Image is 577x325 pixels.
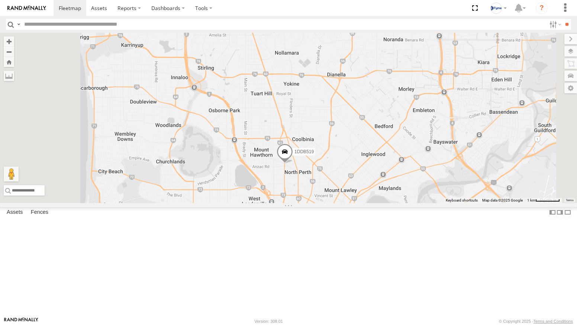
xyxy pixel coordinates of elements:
[4,46,14,57] button: Zoom out
[4,57,14,67] button: Zoom Home
[7,6,46,11] img: rand-logo.svg
[566,199,574,202] a: Terms (opens in new tab)
[4,71,14,81] label: Measure
[527,198,535,202] span: 1 km
[536,2,548,14] i: ?
[294,149,314,155] span: 1DDB519
[4,318,38,325] a: Visit our Website
[564,207,571,218] label: Hide Summary Table
[534,319,573,324] a: Terms and Conditions
[4,36,14,46] button: Zoom in
[499,319,573,324] div: © Copyright 2025 -
[16,19,22,30] label: Search Query
[446,198,478,203] button: Keyboard shortcuts
[525,198,562,203] button: Map scale: 1 km per 62 pixels
[549,207,556,218] label: Dock Summary Table to the Left
[556,207,564,218] label: Dock Summary Table to the Right
[482,198,523,202] span: Map data ©2025 Google
[564,83,577,93] label: Map Settings
[547,19,563,30] label: Search Filter Options
[27,207,52,218] label: Fences
[255,319,283,324] div: Version: 308.01
[3,207,26,218] label: Assets
[488,3,509,14] div: Gray Wiltshire
[4,167,19,181] button: Drag Pegman onto the map to open Street View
